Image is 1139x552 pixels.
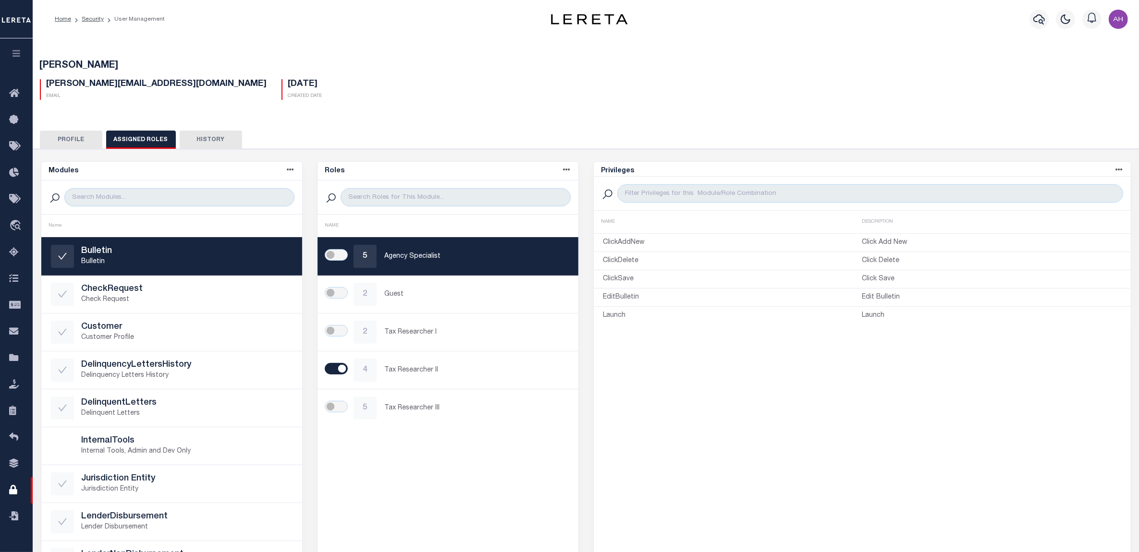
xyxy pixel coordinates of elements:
[82,398,293,408] h5: DelinquentLetters
[82,333,293,343] p: Customer Profile
[318,351,578,389] a: 4Tax Researcher II
[354,283,377,306] div: 2
[384,327,569,337] p: Tax Researcher I
[64,188,294,206] input: Search Modules...
[40,61,119,71] span: [PERSON_NAME]
[41,276,302,313] a: CheckRequestCheck Request
[318,389,578,427] a: 5Tax Researcher III
[82,436,293,446] h5: InternalTools
[551,14,628,24] img: logo-dark.svg
[354,245,377,268] div: 5
[603,292,862,302] p: EditBulletin
[82,512,293,522] h5: LenderDisbursement
[41,503,302,540] a: LenderDisbursementLender Disbursement
[41,465,302,503] a: Jurisdiction EntityJurisdiction Entity
[325,167,345,175] h5: Roles
[601,167,635,175] h5: Privileges
[862,274,1121,284] p: Click Save
[354,359,377,382] div: 4
[49,167,79,175] h5: Modules
[384,365,569,375] p: Tax Researcher II
[594,236,1131,250] a: ClickAddNewClick Add New
[594,309,1131,323] a: LaunchLaunch
[9,220,24,232] i: travel_explore
[82,246,293,257] h5: Bulletin
[288,79,322,90] h5: [DATE]
[82,16,104,22] a: Security
[82,484,293,494] p: Jurisdiction Entity
[384,289,569,300] p: Guest
[82,446,293,456] p: Internal Tools, Admin and Dev Only
[384,252,569,262] p: Agency Specialist
[180,131,242,149] button: History
[82,257,293,267] p: Bulletin
[341,188,571,206] input: Search Roles for This Module...
[325,222,571,229] div: NAME
[354,396,377,420] div: 5
[862,292,1121,302] p: Edit Bulletin
[318,276,578,313] a: 2Guest
[82,284,293,295] h5: CheckRequest
[594,290,1131,304] a: EditBulletinEdit Bulletin
[82,322,293,333] h5: Customer
[82,408,293,419] p: Delinquent Letters
[55,16,71,22] a: Home
[41,427,302,465] a: InternalToolsInternal Tools, Admin and Dev Only
[41,389,302,427] a: DelinquentLettersDelinquent Letters
[82,474,293,484] h5: Jurisdiction Entity
[82,371,293,381] p: Delinquency Letters History
[41,313,302,351] a: CustomerCustomer Profile
[106,131,176,149] button: Assigned Roles
[617,184,1123,203] input: Filter Privileges for this Module/Role Combination
[603,274,862,284] p: ClickSave
[594,272,1131,286] a: ClickSaveClick Save
[47,93,267,100] p: Email
[49,222,294,229] div: Name
[104,15,165,24] li: User Management
[354,321,377,344] div: 2
[384,403,569,413] p: Tax Researcher III
[603,238,862,248] p: ClickAddNew
[862,218,1123,226] div: DESCRIPTION
[41,351,302,389] a: DelinquencyLettersHistoryDelinquency Letters History
[601,218,862,226] div: NAME
[862,256,1121,266] p: Click Delete
[288,93,322,100] p: Created Date
[82,360,293,371] h5: DelinquencyLettersHistory
[862,238,1121,248] p: Click Add New
[47,79,267,90] h5: [PERSON_NAME][EMAIL_ADDRESS][DOMAIN_NAME]
[862,311,1121,321] p: Launch
[594,254,1131,268] a: ClickDeleteClick Delete
[603,311,862,321] p: Launch
[1109,10,1128,29] img: svg+xml;base64,PHN2ZyB4bWxucz0iaHR0cDovL3d3dy53My5vcmcvMjAwMC9zdmciIHBvaW50ZXItZXZlbnRzPSJub25lIi...
[40,131,102,149] button: Profile
[603,256,862,266] p: ClickDelete
[82,295,293,305] p: Check Request
[41,238,302,275] a: BulletinBulletin
[318,238,578,275] a: 5Agency Specialist
[82,522,293,532] p: Lender Disbursement
[318,313,578,351] a: 2Tax Researcher I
